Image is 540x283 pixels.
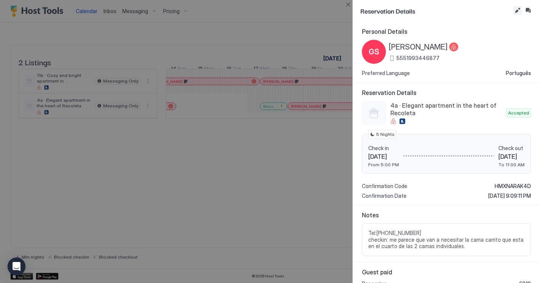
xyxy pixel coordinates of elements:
[498,162,525,167] span: To 11:00 AM
[362,193,406,199] span: Confirmation Date
[7,257,25,275] div: Open Intercom Messenger
[396,55,439,62] span: 5551993446877
[362,211,531,219] span: Notes
[368,153,399,160] span: [DATE]
[389,42,448,52] span: [PERSON_NAME]
[362,70,410,77] span: Preferred Language
[498,145,525,152] span: Check out
[362,89,531,96] span: Reservation Details
[498,153,525,160] span: [DATE]
[369,46,379,57] span: GS
[376,131,394,138] span: 5 Nights
[495,183,531,190] span: HMXNARAK4D
[362,28,531,35] span: Personal Details
[390,102,503,117] span: 4a · Elegant apartment in the heart of Recoleta
[368,162,399,167] span: From 5:00 PM
[362,183,407,190] span: Confirmation Code
[488,193,531,199] span: [DATE] 9:09:11 PM
[513,6,522,15] button: Edit reservation
[368,230,525,250] span: Tel:[PHONE_NUMBER] checkin: me parece que van a necesitar la cama carrito que esta en el cuarto d...
[506,70,531,77] span: Português
[523,6,532,15] button: Inbox
[508,110,529,116] span: Accepted
[360,6,511,15] span: Reservation Details
[362,268,531,276] span: Guest paid
[368,145,399,152] span: Check in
